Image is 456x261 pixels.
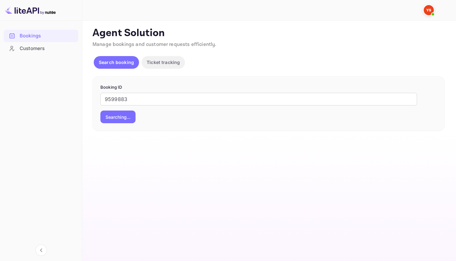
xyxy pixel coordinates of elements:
button: Searching... [100,111,136,123]
div: Customers [20,45,75,52]
div: Customers [4,42,78,55]
span: Manage bookings and customer requests efficiently. [92,41,217,48]
a: Bookings [4,30,78,41]
p: Search booking [99,59,134,66]
button: Collapse navigation [35,245,47,256]
input: Enter Booking ID (e.g., 63782194) [100,93,417,105]
p: Ticket tracking [147,59,180,66]
p: Agent Solution [92,27,445,40]
a: Customers [4,42,78,54]
img: LiteAPI logo [5,5,56,15]
div: Bookings [20,32,75,40]
img: Yandex Support [424,5,434,15]
div: Bookings [4,30,78,42]
p: Booking ID [100,84,437,91]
